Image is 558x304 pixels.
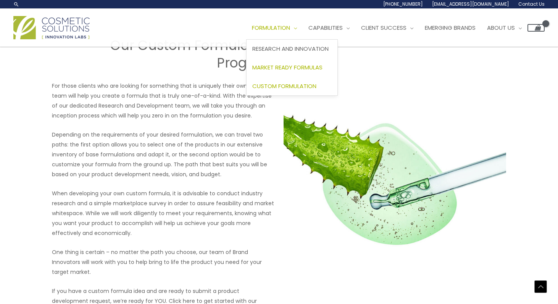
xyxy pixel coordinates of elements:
a: Research and Innovation [247,40,337,58]
span: Formulation [252,24,290,32]
img: Cosmetic Solutions Logo [13,16,90,39]
span: Capabilities [308,24,343,32]
a: Formulation [246,16,303,39]
span: Custom Formulation [252,82,316,90]
a: Capabilities [303,16,355,39]
a: Custom Formulation [247,77,337,95]
a: Market Ready Formulas [247,58,337,77]
span: [PHONE_NUMBER] [383,1,423,7]
a: Client Success [355,16,419,39]
span: Emerging Brands [425,24,476,32]
span: Contact Us [518,1,545,7]
span: Client Success [361,24,406,32]
p: When developing your own custom formula, it is advisable to conduct industry research and a simpl... [52,188,274,238]
a: View Shopping Cart, empty [527,24,545,32]
span: Research and Innovation [252,45,329,53]
a: Emerging Brands [419,16,481,39]
span: Market Ready Formulas [252,63,323,71]
p: Depending on the requirements of your desired formulation, we can travel two paths: the first opt... [52,130,274,179]
p: For those clients who are looking for something that is uniquely their own, our team will help yo... [52,81,274,121]
p: One thing is certain – no matter the path you choose, our team of Brand Innovators will work with... [52,247,274,277]
a: About Us [481,16,527,39]
img: Custom Formulation Program Image featuring a dropper and Aloe Gel [284,93,506,259]
nav: Site Navigation [240,16,545,39]
h2: Our Custom Formulation Program [52,37,274,71]
span: [EMAIL_ADDRESS][DOMAIN_NAME] [432,1,509,7]
a: Search icon link [13,1,19,7]
span: About Us [487,24,515,32]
